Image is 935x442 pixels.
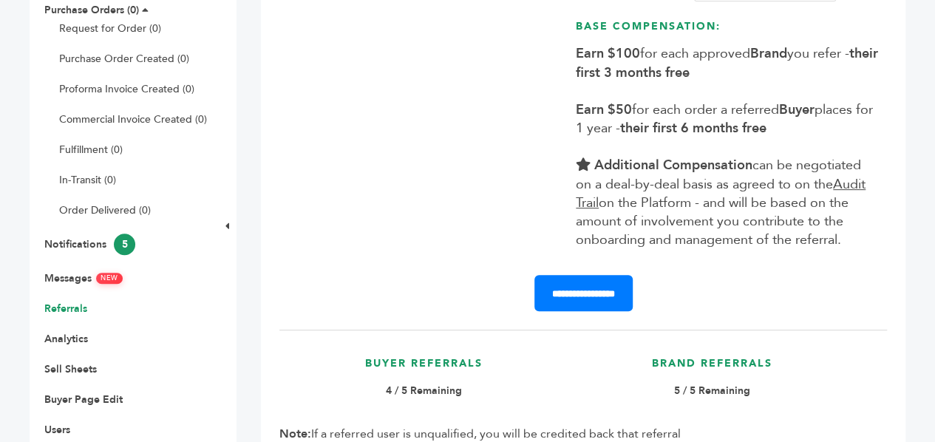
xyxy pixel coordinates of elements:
[59,112,207,126] a: Commercial Invoice Created (0)
[279,426,311,442] b: Note:
[44,392,123,407] a: Buyer Page Edit
[59,52,189,66] a: Purchase Order Created (0)
[779,101,815,119] b: Buyer
[750,44,787,63] b: Brand
[59,21,161,35] a: Request for Order (0)
[576,19,880,45] h3: Base Compensation:
[575,356,849,382] h3: Brand Referrals
[44,302,87,316] a: Referrals
[673,384,749,398] b: 5 / 5 Remaining
[44,3,139,17] a: Purchase Orders (0)
[385,384,461,398] b: 4 / 5 Remaining
[279,426,681,442] span: If a referred user is unqualified, you will be credited back that referral
[59,143,123,157] a: Fulfillment (0)
[96,273,123,284] span: NEW
[287,356,560,382] h3: Buyer Referrals
[44,362,97,376] a: Sell Sheets
[576,44,878,249] span: for each approved you refer - for each order a referred places for 1 year - can be negotiated on ...
[576,44,878,81] b: their first 3 months free
[44,332,88,346] a: Analytics
[59,203,151,217] a: Order Delivered (0)
[576,175,866,212] u: Audit Trail
[59,173,116,187] a: In-Transit (0)
[594,156,752,174] b: Additional Compensation
[114,234,135,255] span: 5
[576,101,632,119] b: Earn $50
[44,271,123,285] a: MessagesNEW
[44,423,70,437] a: Users
[44,237,135,251] a: Notifications5
[620,119,766,137] b: their first 6 months free
[576,44,640,63] b: Earn $100
[59,82,194,96] a: Proforma Invoice Created (0)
